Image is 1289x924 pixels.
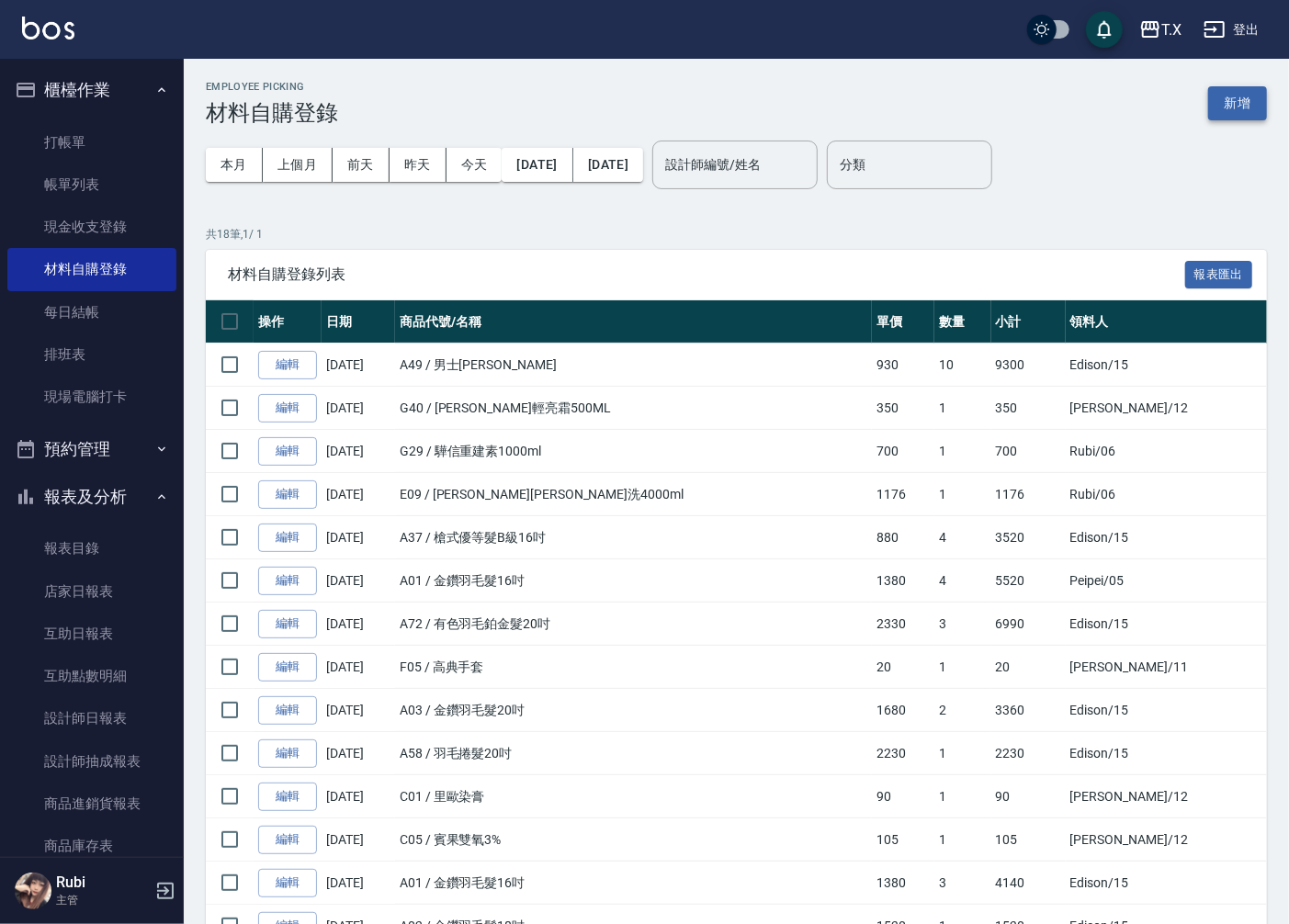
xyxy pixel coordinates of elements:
[872,689,934,732] td: 1680
[872,732,934,775] td: 2230
[872,818,934,862] td: 105
[934,516,991,559] td: 4
[395,862,872,905] td: A01 / 金鑽羽毛髮16吋
[395,603,872,646] td: A72 / 有色羽毛鉑金髮20吋
[395,559,872,603] td: A01 / 金鑽羽毛髮16吋
[991,300,1066,344] th: 小計
[258,610,317,638] a: 編輯
[395,818,872,862] td: C05 / 賓果雙氧3%
[872,646,934,689] td: 20
[7,163,176,206] a: 帳單列表
[1161,18,1182,41] div: T.X
[322,473,395,516] td: [DATE]
[934,818,991,862] td: 1
[322,862,395,905] td: [DATE]
[1066,646,1272,689] td: [PERSON_NAME] /11
[1185,265,1253,282] a: 報表匯出
[1066,862,1272,905] td: Edison /15
[15,873,51,909] img: Person
[258,394,317,423] a: 編輯
[322,344,395,387] td: [DATE]
[1132,11,1189,49] button: T.X
[872,344,934,387] td: 930
[872,516,934,559] td: 880
[1066,344,1272,387] td: Edison /15
[258,783,317,811] a: 編輯
[502,148,572,182] button: [DATE]
[991,689,1066,732] td: 3360
[934,559,991,603] td: 4
[7,740,176,783] a: 設計師抽成報表
[991,516,1066,559] td: 3520
[934,689,991,732] td: 2
[934,646,991,689] td: 1
[934,775,991,818] td: 1
[934,862,991,905] td: 3
[991,387,1066,430] td: 350
[258,696,317,725] a: 編輯
[322,603,395,646] td: [DATE]
[395,646,872,689] td: F05 / 高典手套
[872,862,934,905] td: 1380
[322,818,395,862] td: [DATE]
[322,430,395,473] td: [DATE]
[7,473,176,521] button: 報表及分析
[7,425,176,473] button: 預約管理
[1066,473,1272,516] td: Rubi /06
[395,473,872,516] td: E09 / [PERSON_NAME][PERSON_NAME]洗4000ml
[934,732,991,775] td: 1
[322,689,395,732] td: [DATE]
[395,387,872,430] td: G40 / [PERSON_NAME]輕亮霜500ML
[1086,11,1123,48] button: save
[1208,94,1267,111] a: 新增
[1196,13,1267,47] button: 登出
[991,646,1066,689] td: 20
[206,81,338,93] h2: Employee Picking
[206,100,338,126] h3: 材料自購登錄
[7,248,176,290] a: 材料自購登錄
[395,300,872,344] th: 商品代號/名稱
[395,775,872,818] td: C01 / 里歐染膏
[1066,387,1272,430] td: [PERSON_NAME] /12
[206,226,1267,242] p: 共 18 筆, 1 / 1
[258,524,317,552] a: 編輯
[228,265,1185,284] span: 材料自購登錄列表
[258,869,317,897] a: 編輯
[322,300,395,344] th: 日期
[7,66,176,114] button: 櫃檯作業
[258,567,317,595] a: 編輯
[872,430,934,473] td: 700
[1066,559,1272,603] td: Peipei /05
[934,473,991,516] td: 1
[991,559,1066,603] td: 5520
[263,148,333,182] button: 上個月
[1208,86,1267,120] button: 新增
[1066,603,1272,646] td: Edison /15
[1066,689,1272,732] td: Edison /15
[258,826,317,854] a: 編輯
[7,291,176,333] a: 每日結帳
[7,697,176,739] a: 設計師日報表
[872,387,934,430] td: 350
[1066,300,1272,344] th: 領料人
[872,603,934,646] td: 2330
[7,376,176,418] a: 現場電腦打卡
[206,148,263,182] button: 本月
[991,344,1066,387] td: 9300
[56,873,150,892] h5: Rubi
[991,603,1066,646] td: 6990
[7,613,176,655] a: 互助日報表
[322,387,395,430] td: [DATE]
[258,739,317,768] a: 編輯
[395,689,872,732] td: A03 / 金鑽羽毛髮20吋
[390,148,447,182] button: 昨天
[7,570,176,613] a: 店家日報表
[1066,818,1272,862] td: [PERSON_NAME] /12
[1185,261,1253,289] button: 報表匯出
[258,653,317,682] a: 編輯
[7,655,176,697] a: 互助點數明細
[7,206,176,248] a: 現金收支登錄
[991,818,1066,862] td: 105
[22,17,74,39] img: Logo
[934,603,991,646] td: 3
